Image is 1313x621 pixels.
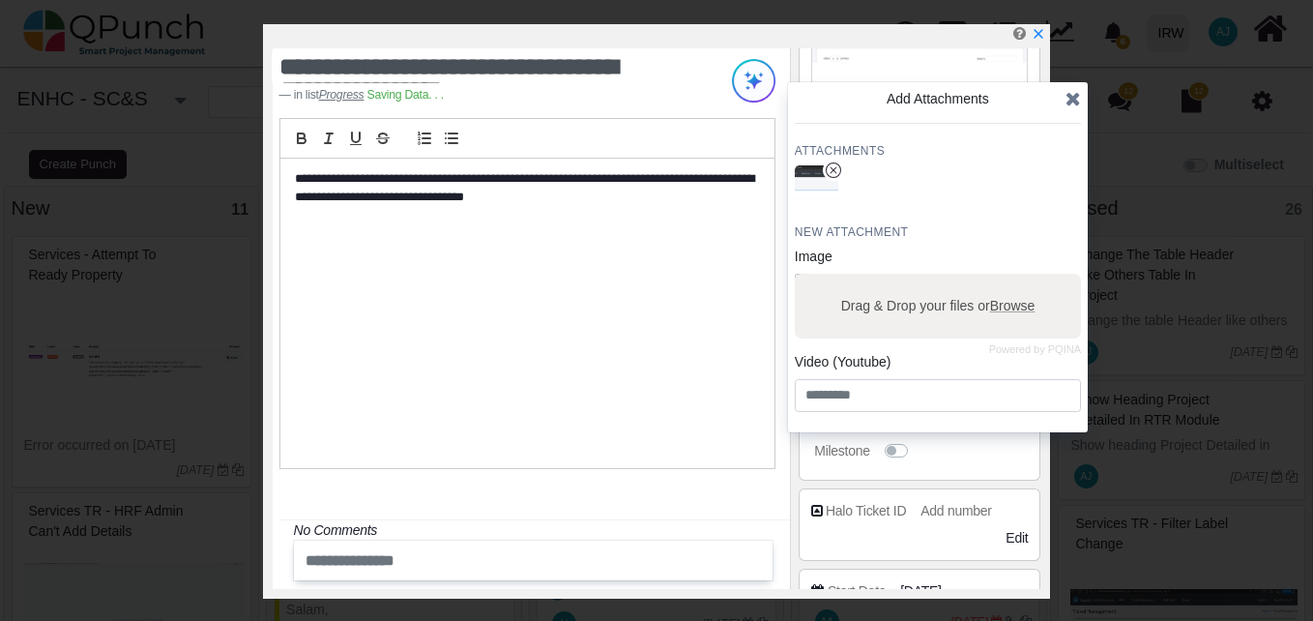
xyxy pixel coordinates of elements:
[826,501,906,521] div: Halo Ticket ID
[795,165,838,209] img: avatar
[1032,27,1045,41] svg: x
[828,581,886,602] div: Start Date
[428,88,431,102] span: .
[732,59,775,103] img: Try writing with AI
[887,91,989,106] span: Add Attachments
[795,224,1081,240] h4: New Attachment
[795,247,832,267] label: Image
[367,88,444,102] span: Saving Data
[441,88,444,102] span: .
[795,352,891,372] label: Video (Youtube)
[1013,26,1026,41] i: Edit Punch
[814,441,869,461] div: Milestone
[319,88,365,102] cite: Source Title
[434,88,437,102] span: .
[279,86,688,103] footer: in list
[988,345,1080,354] a: Powered by PQINA
[1006,530,1028,546] span: Edit
[1032,26,1045,42] a: x
[319,88,365,102] u: Progress
[833,289,1041,323] label: Drag & Drop your files or
[989,298,1035,313] span: Browse
[294,522,377,538] i: No Comments
[826,163,841,178] svg: x circle
[920,503,991,518] span: Add number
[900,581,941,602] span: [DATE]
[795,143,1081,159] h4: Attachments
[795,165,838,209] div: HRIS TR - HRIS button in Services taking to stride.png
